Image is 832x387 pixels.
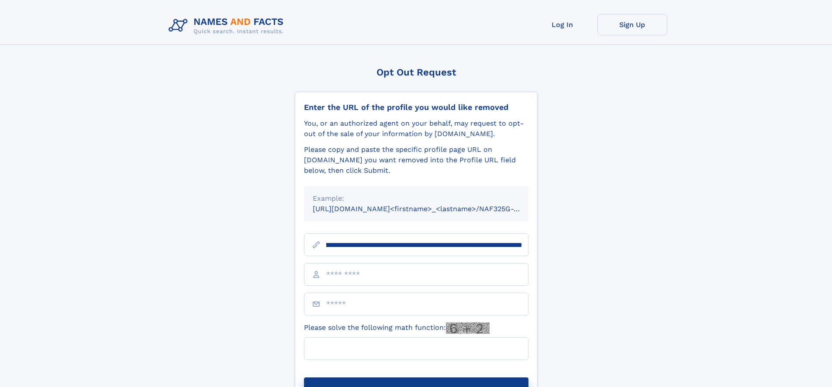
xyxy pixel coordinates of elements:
[304,322,490,334] label: Please solve the following math function:
[528,14,597,35] a: Log In
[295,67,538,78] div: Opt Out Request
[313,193,520,204] div: Example:
[304,144,528,176] div: Please copy and paste the specific profile page URL on [DOMAIN_NAME] you want removed into the Pr...
[313,205,545,213] small: [URL][DOMAIN_NAME]<firstname>_<lastname>/NAF325G-xxxxxxxx
[304,118,528,139] div: You, or an authorized agent on your behalf, may request to opt-out of the sale of your informatio...
[304,103,528,112] div: Enter the URL of the profile you would like removed
[597,14,667,35] a: Sign Up
[165,14,291,38] img: Logo Names and Facts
